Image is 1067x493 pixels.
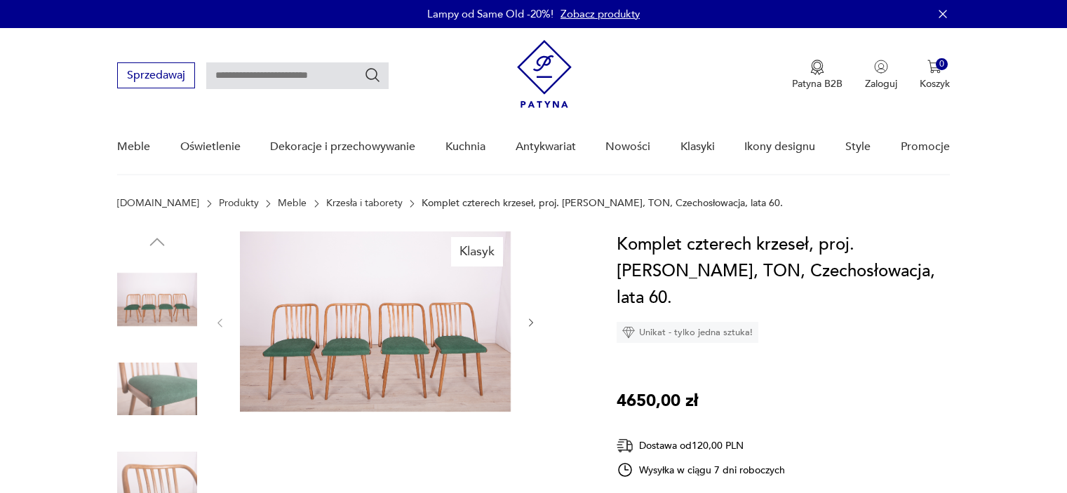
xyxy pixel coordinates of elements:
[865,77,897,90] p: Zaloguj
[617,231,950,311] h1: Komplet czterech krzeseł, proj. [PERSON_NAME], TON, Czechosłowacja, lata 60.
[792,60,843,90] a: Ikona medaluPatyna B2B
[617,437,785,454] div: Dostawa od 120,00 PLN
[270,120,415,174] a: Dekoracje i przechowywanie
[617,322,758,343] div: Unikat - tylko jedna sztuka!
[845,120,871,174] a: Style
[451,237,503,266] div: Klasyk
[117,259,197,339] img: Zdjęcie produktu Komplet czterech krzeseł, proj. A. Suman, TON, Czechosłowacja, lata 60.
[680,120,715,174] a: Klasyki
[617,388,698,414] p: 4650,00 zł
[936,58,948,70] div: 0
[516,120,576,174] a: Antykwariat
[117,62,195,88] button: Sprzedawaj
[865,60,897,90] button: Zaloguj
[240,231,511,412] img: Zdjęcie produktu Komplet czterech krzeseł, proj. A. Suman, TON, Czechosłowacja, lata 60.
[445,120,485,174] a: Kuchnia
[364,67,381,83] button: Szukaj
[117,72,195,81] a: Sprzedawaj
[622,326,635,339] img: Ikona diamentu
[810,60,824,75] img: Ikona medalu
[901,120,950,174] a: Promocje
[617,461,785,478] div: Wysyłka w ciągu 7 dni roboczych
[920,60,950,90] button: 0Koszyk
[561,7,640,21] a: Zobacz produkty
[117,198,199,209] a: [DOMAIN_NAME]
[117,349,197,429] img: Zdjęcie produktu Komplet czterech krzeseł, proj. A. Suman, TON, Czechosłowacja, lata 60.
[117,120,150,174] a: Meble
[422,198,783,209] p: Komplet czterech krzeseł, proj. [PERSON_NAME], TON, Czechosłowacja, lata 60.
[874,60,888,74] img: Ikonka użytkownika
[927,60,941,74] img: Ikona koszyka
[278,198,307,209] a: Meble
[792,60,843,90] button: Patyna B2B
[792,77,843,90] p: Patyna B2B
[605,120,650,174] a: Nowości
[744,120,815,174] a: Ikony designu
[920,77,950,90] p: Koszyk
[180,120,241,174] a: Oświetlenie
[617,437,633,454] img: Ikona dostawy
[427,7,553,21] p: Lampy od Same Old -20%!
[517,40,572,108] img: Patyna - sklep z meblami i dekoracjami vintage
[219,198,259,209] a: Produkty
[326,198,403,209] a: Krzesła i taborety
